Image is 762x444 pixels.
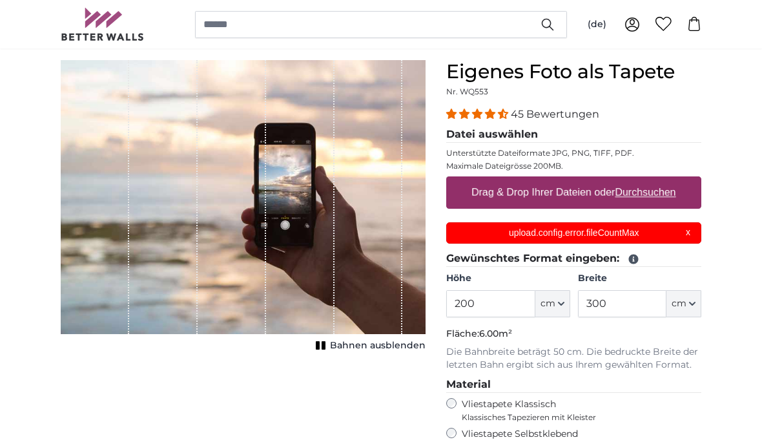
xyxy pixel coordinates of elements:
span: Nr. WQ553 [446,87,488,96]
div: upload.config.error.fileCountMax [446,222,701,244]
p: upload.config.error.fileCountMax [455,226,694,240]
button: cm [666,290,701,317]
span: 45 Bewertungen [511,108,599,120]
p: Maximale Dateigrösse 200MB. [446,161,701,171]
img: Betterwalls [61,8,145,41]
p: Fläche: [446,328,701,341]
p: Die Bahnbreite beträgt 50 cm. Die bedruckte Breite der letzten Bahn ergibt sich aus Ihrem gewählt... [446,346,701,372]
label: Höhe [446,272,570,285]
span: Klassisches Tapezieren mit Kleister [462,412,690,423]
label: Breite [578,272,701,285]
span: 4.36 stars [446,108,511,120]
div: 1 of 1 [61,60,426,355]
button: cm [535,290,570,317]
span: cm [672,297,686,310]
label: Vliestapete Klassisch [462,398,690,423]
h1: Eigenes Foto als Tapete [446,60,701,83]
span: 6.00m² [479,328,512,339]
legend: Gewünschtes Format eingeben: [446,251,701,267]
u: Durchsuchen [615,187,676,198]
span: Bahnen ausblenden [330,339,426,352]
label: Drag & Drop Ihrer Dateien oder [466,180,681,206]
legend: Datei auswählen [446,127,701,143]
button: (de) [577,13,617,36]
p: Unterstützte Dateiformate JPG, PNG, TIFF, PDF. [446,148,701,158]
span: cm [541,297,555,310]
button: Bahnen ausblenden [312,337,426,355]
legend: Material [446,377,701,393]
